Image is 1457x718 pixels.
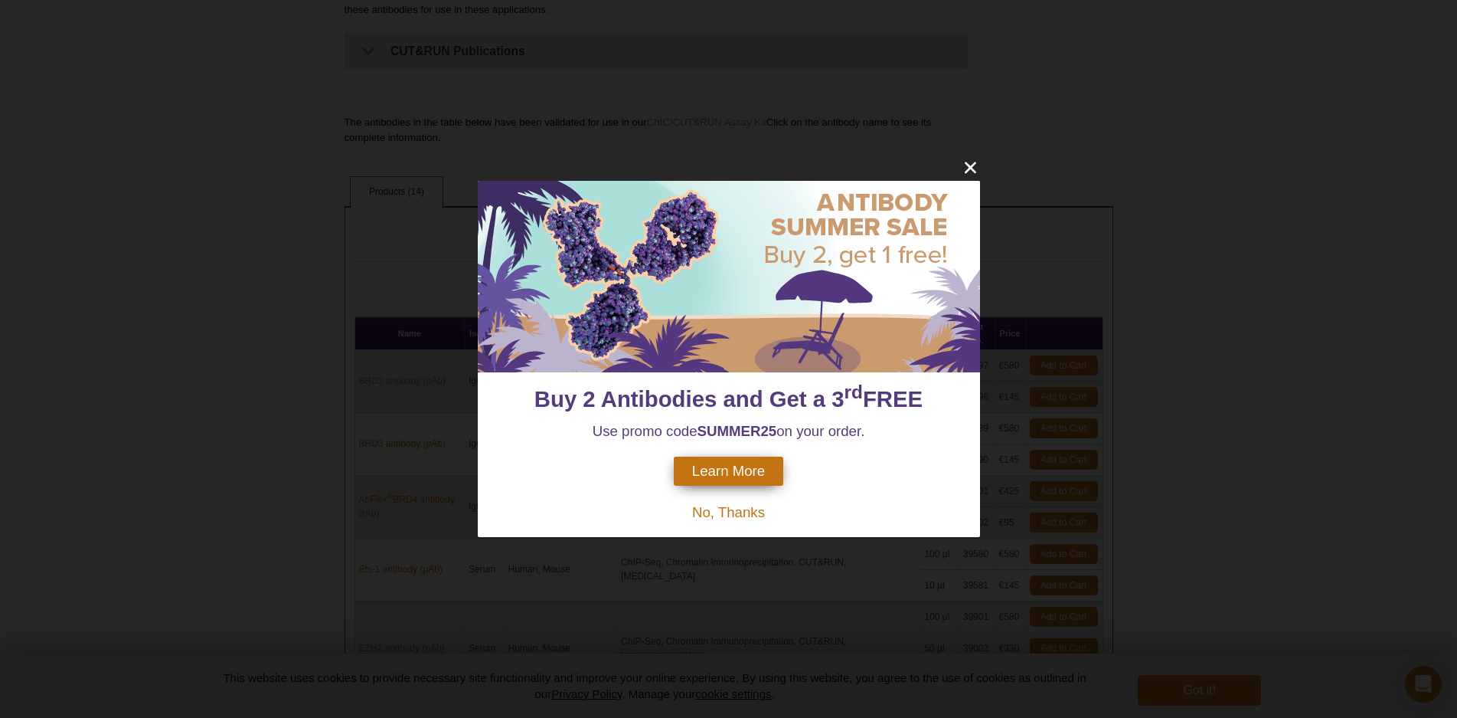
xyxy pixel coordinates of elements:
[692,504,765,520] span: No, Thanks
[844,382,863,403] sup: rd
[692,463,765,480] span: Learn More
[961,158,980,177] button: close
[593,423,865,439] span: Use promo code on your order.
[697,423,777,439] strong: SUMMER25
[534,386,923,411] span: Buy 2 Antibodies and Get a 3 FREE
